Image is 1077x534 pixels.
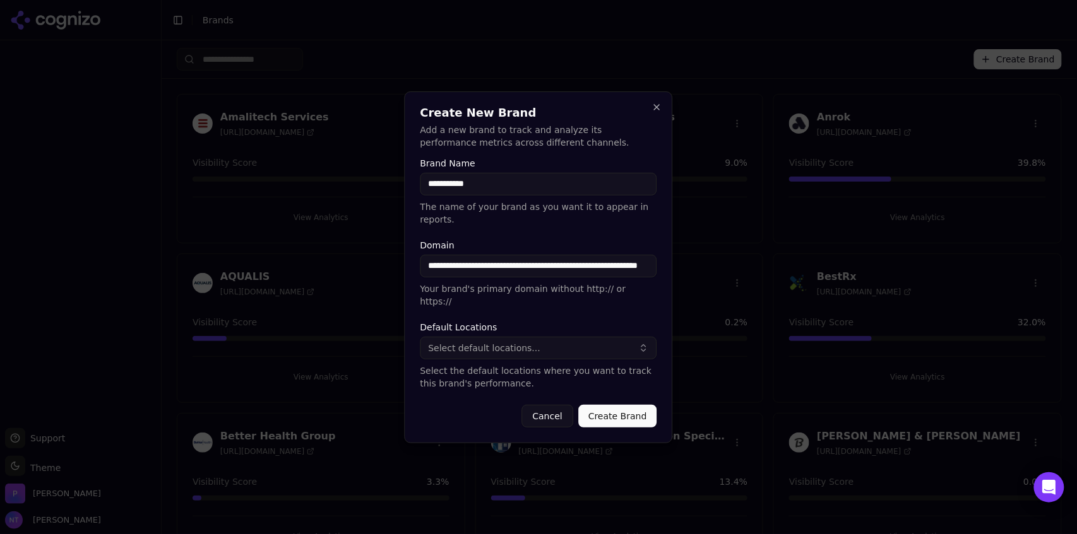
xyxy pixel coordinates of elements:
label: Default Locations [420,323,657,332]
button: Create Brand [578,405,657,427]
span: Select default locations... [429,342,541,354]
label: Brand Name [420,159,657,168]
p: Add a new brand to track and analyze its performance metrics across different channels. [420,124,657,149]
p: Select the default locations where you want to track this brand's performance. [420,364,657,390]
label: Domain [420,241,657,250]
p: Your brand's primary domain without http:// or https:// [420,282,657,308]
p: The name of your brand as you want it to appear in reports. [420,200,657,226]
button: Cancel [522,405,573,427]
h2: Create New Brand [420,107,657,119]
